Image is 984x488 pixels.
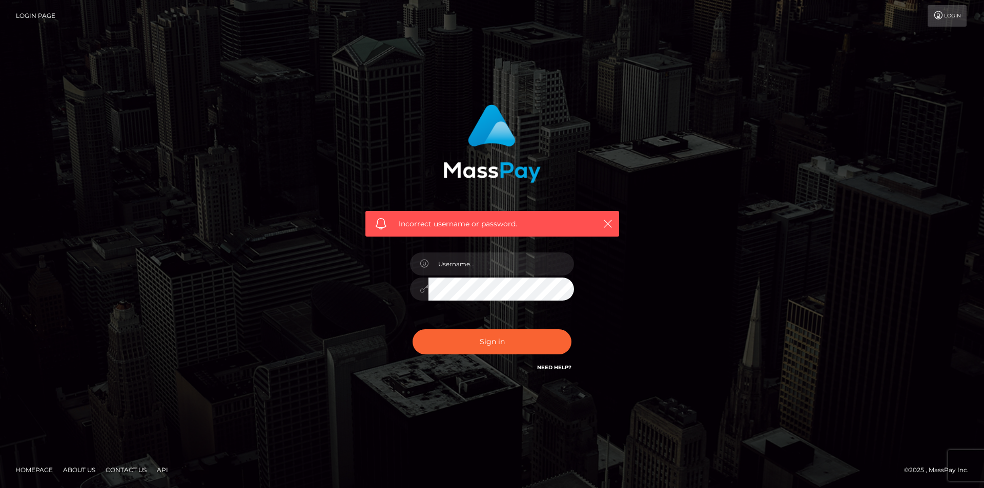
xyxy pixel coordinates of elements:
[413,329,571,354] button: Sign in
[904,464,976,476] div: © 2025 , MassPay Inc.
[443,104,541,183] img: MassPay Login
[59,462,99,478] a: About Us
[16,5,55,27] a: Login Page
[101,462,151,478] a: Contact Us
[428,252,574,275] input: Username...
[11,462,57,478] a: Homepage
[537,364,571,371] a: Need Help?
[153,462,172,478] a: API
[928,5,967,27] a: Login
[399,219,586,229] span: Incorrect username or password.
